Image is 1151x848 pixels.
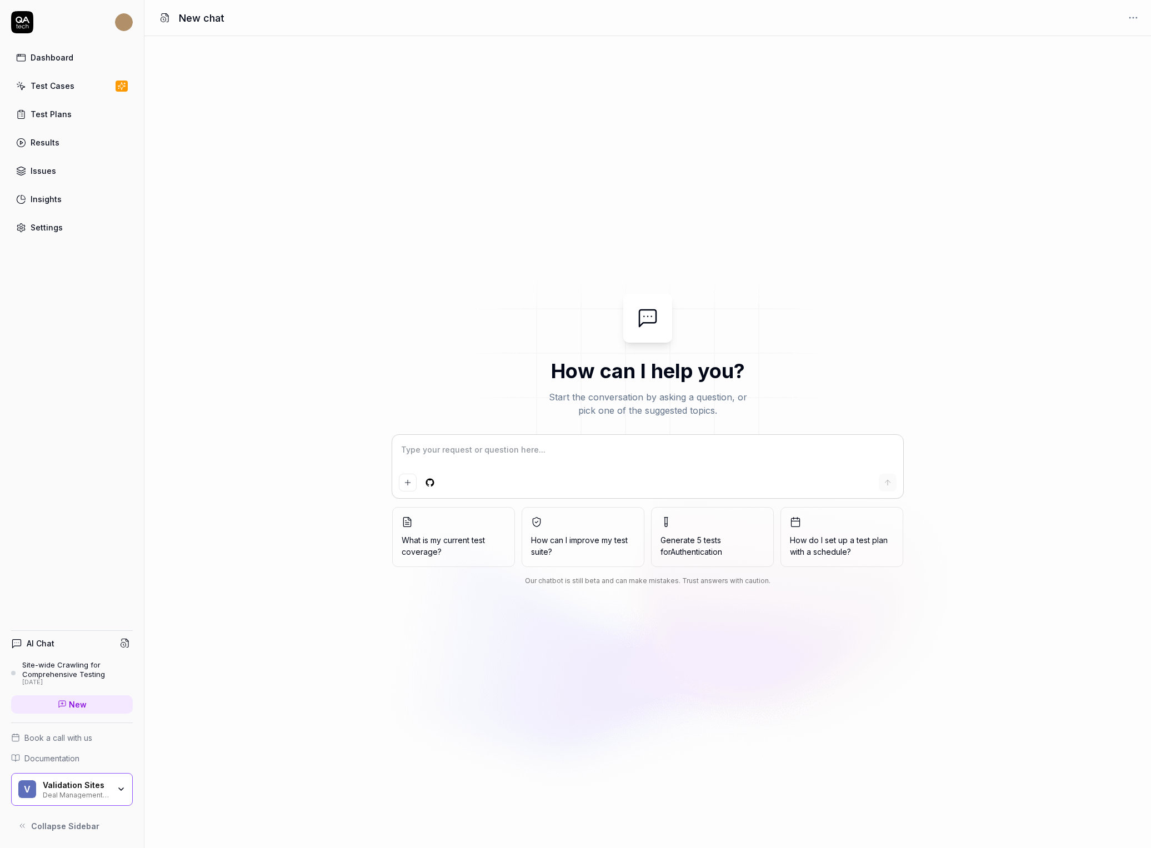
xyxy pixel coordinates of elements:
button: VValidation SitesDeal Management System [11,773,133,806]
a: Dashboard [11,47,133,68]
div: Test Plans [31,108,72,120]
a: Book a call with us [11,732,133,744]
span: What is my current test coverage? [402,534,506,558]
button: How can I improve my test suite? [522,507,644,567]
a: Site-wide Crawling for Comprehensive Testing[DATE] [11,660,133,686]
span: New [69,699,87,710]
h1: New chat [179,11,224,26]
a: Results [11,132,133,153]
div: [DATE] [22,679,133,686]
span: Generate 5 tests for Authentication [660,535,722,556]
button: Add attachment [399,474,417,491]
a: Settings [11,217,133,238]
div: Insights [31,193,62,205]
div: Dashboard [31,52,73,63]
a: Insights [11,188,133,210]
span: Book a call with us [24,732,92,744]
div: Settings [31,222,63,233]
div: Issues [31,165,56,177]
div: Site-wide Crawling for Comprehensive Testing [22,660,133,679]
span: Documentation [24,752,79,764]
a: Test Plans [11,103,133,125]
button: Generate 5 tests forAuthentication [651,507,774,567]
span: Collapse Sidebar [31,820,99,832]
div: Deal Management System [43,790,109,799]
a: New [11,695,133,714]
button: How do I set up a test plan with a schedule? [780,507,903,567]
div: Validation Sites [43,780,109,790]
span: How do I set up a test plan with a schedule? [790,534,894,558]
button: Collapse Sidebar [11,815,133,837]
div: Test Cases [31,80,74,92]
button: What is my current test coverage? [392,507,515,567]
span: How can I improve my test suite? [531,534,635,558]
a: Documentation [11,752,133,764]
div: Results [31,137,59,148]
div: Our chatbot is still beta and can make mistakes. Trust answers with caution. [392,576,903,586]
span: V [18,780,36,798]
a: Issues [11,160,133,182]
a: Test Cases [11,75,133,97]
h4: AI Chat [27,638,54,649]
